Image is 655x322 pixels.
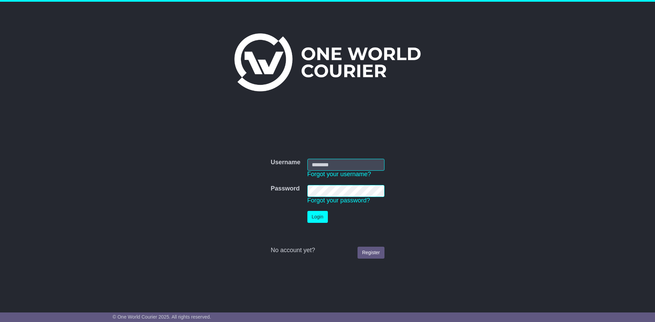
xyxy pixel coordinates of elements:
div: No account yet? [271,247,384,254]
a: Forgot your username? [307,171,371,178]
button: Login [307,211,328,223]
a: Register [358,247,384,259]
img: One World [234,33,421,91]
label: Username [271,159,300,166]
label: Password [271,185,300,193]
a: Forgot your password? [307,197,370,204]
span: © One World Courier 2025. All rights reserved. [113,314,211,320]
